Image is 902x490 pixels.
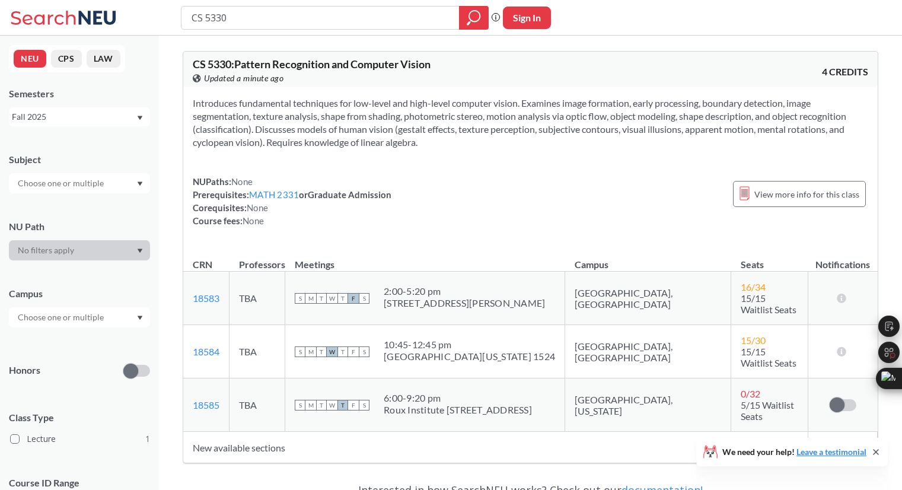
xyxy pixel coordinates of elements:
svg: Dropdown arrow [137,182,143,186]
span: T [316,346,327,357]
span: F [348,293,359,304]
svg: Dropdown arrow [137,116,143,120]
div: 10:45 - 12:45 pm [384,339,555,351]
span: S [295,400,305,411]
span: We need your help! [722,448,866,456]
div: Roux Institute [STREET_ADDRESS] [384,404,532,416]
p: Course ID Range [9,476,150,490]
input: Choose one or multiple [12,176,111,190]
span: S [295,293,305,304]
a: MATH 2331 [249,189,299,200]
td: [GEOGRAPHIC_DATA], [US_STATE] [565,378,731,432]
a: 18583 [193,292,219,304]
span: 0 / 32 [741,388,760,399]
span: S [295,346,305,357]
span: M [305,293,316,304]
span: T [337,293,348,304]
div: [STREET_ADDRESS][PERSON_NAME] [384,297,545,309]
div: magnifying glass [459,6,489,30]
div: Subject [9,153,150,166]
svg: magnifying glass [467,9,481,26]
div: Dropdown arrow [9,173,150,193]
span: S [359,293,369,304]
span: F [348,400,359,411]
p: Honors [9,364,40,377]
button: LAW [87,50,120,68]
span: 1 [145,432,150,446]
svg: Dropdown arrow [137,316,143,320]
span: M [305,346,316,357]
th: Professors [230,246,285,272]
th: Meetings [285,246,565,272]
label: Lecture [10,431,150,447]
span: S [359,400,369,411]
span: 15 / 30 [741,335,766,346]
td: TBA [230,325,285,378]
a: 18585 [193,399,219,411]
td: TBA [230,272,285,325]
div: 6:00 - 9:20 pm [384,392,532,404]
button: NEU [14,50,46,68]
th: Campus [565,246,731,272]
span: W [327,346,337,357]
span: S [359,346,369,357]
div: Campus [9,287,150,300]
td: [GEOGRAPHIC_DATA], [GEOGRAPHIC_DATA] [565,325,731,378]
div: CRN [193,258,212,271]
span: None [243,215,264,226]
button: CPS [51,50,82,68]
span: 4 CREDITS [822,65,868,78]
span: View more info for this class [754,187,859,202]
th: Seats [731,246,808,272]
span: T [337,400,348,411]
span: T [316,293,327,304]
section: Introduces fundamental techniques for low-level and high-level computer vision. Examines image fo... [193,97,868,149]
td: TBA [230,378,285,432]
div: Semesters [9,87,150,100]
span: None [247,202,268,213]
th: Notifications [808,246,877,272]
span: F [348,346,359,357]
span: 5/15 Waitlist Seats [741,399,794,422]
a: Leave a testimonial [796,447,866,457]
input: Class, professor, course number, "phrase" [190,8,451,28]
a: 18584 [193,346,219,357]
span: Updated a minute ago [204,72,283,85]
span: T [316,400,327,411]
span: 16 / 34 [741,281,766,292]
div: Fall 2025 [12,110,136,123]
div: [GEOGRAPHIC_DATA][US_STATE] 1524 [384,351,555,362]
span: T [337,346,348,357]
div: Dropdown arrow [9,240,150,260]
div: NUPaths: Prerequisites: or Graduate Admission Corequisites: Course fees: [193,175,391,227]
input: Choose one or multiple [12,310,111,324]
svg: Dropdown arrow [137,249,143,253]
span: None [231,176,253,187]
td: New available sections [183,432,808,463]
span: 15/15 Waitlist Seats [741,292,796,315]
div: Fall 2025Dropdown arrow [9,107,150,126]
div: NU Path [9,220,150,233]
td: [GEOGRAPHIC_DATA], [GEOGRAPHIC_DATA] [565,272,731,325]
span: W [327,400,337,411]
span: W [327,293,337,304]
div: Dropdown arrow [9,307,150,327]
button: Sign In [503,7,551,29]
div: 2:00 - 5:20 pm [384,285,545,297]
span: Class Type [9,411,150,424]
span: CS 5330 : Pattern Recognition and Computer Vision [193,58,431,71]
span: M [305,400,316,411]
span: 15/15 Waitlist Seats [741,346,796,368]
